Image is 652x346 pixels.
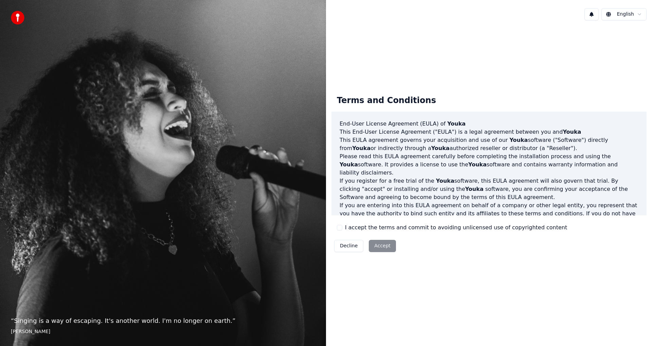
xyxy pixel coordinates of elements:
[11,316,315,326] p: “ Singing is a way of escaping. It's another world. I'm no longer on earth. ”
[11,328,315,335] footer: [PERSON_NAME]
[331,90,441,112] div: Terms and Conditions
[340,177,638,201] p: If you register for a free trial of the software, this EULA agreement will also govern that trial...
[509,137,528,143] span: Youka
[340,136,638,152] p: This EULA agreement governs your acquisition and use of our software ("Software") directly from o...
[340,152,638,177] p: Please read this EULA agreement carefully before completing the installation process and using th...
[11,11,24,24] img: youka
[447,120,466,127] span: Youka
[340,120,638,128] h3: End-User License Agreement (EULA) of
[431,145,450,151] span: Youka
[334,240,363,252] button: Decline
[340,161,358,168] span: Youka
[465,186,484,192] span: Youka
[352,145,370,151] span: Youka
[340,128,638,136] p: This End-User License Agreement ("EULA") is a legal agreement between you and
[345,224,567,232] label: I accept the terms and commit to avoiding unlicensed use of copyrighted content
[468,161,487,168] span: Youka
[563,129,581,135] span: Youka
[340,201,638,234] p: If you are entering into this EULA agreement on behalf of a company or other legal entity, you re...
[436,178,454,184] span: Youka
